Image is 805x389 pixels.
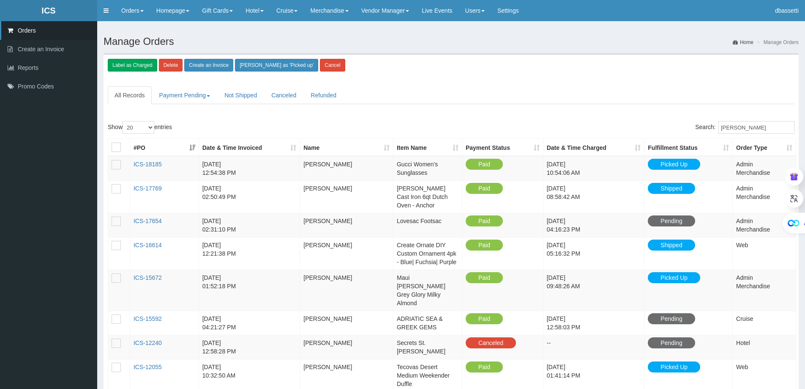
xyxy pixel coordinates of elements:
[393,335,462,359] td: Secrets St. [PERSON_NAME]
[300,270,393,311] td: [PERSON_NAME]
[134,161,162,168] a: ICS-18185
[543,213,645,237] td: [DATE] 04:16:23 PM
[733,180,796,213] td: Admin Merchandise
[199,156,300,180] td: [DATE] 12:54:38 PM
[648,240,695,251] span: Shipped
[393,156,462,180] td: Gucci Women's Sunglasses
[300,335,393,359] td: [PERSON_NAME]
[41,6,55,15] b: ICS
[393,311,462,335] td: ADRIATIC SEA & GREEK GEMS
[648,337,695,348] span: Pending
[644,139,733,156] th: Fulfillment Status: activate to sort column ascending
[235,59,318,72] a: [PERSON_NAME] as 'Picked up'
[123,121,154,134] select: Showentries
[733,335,796,359] td: Hotel
[718,121,794,134] input: Search:
[265,86,303,104] a: Canceled
[543,270,645,311] td: [DATE] 09:48:26 AM
[104,36,799,47] h1: Manage Orders
[543,139,645,156] th: Date &amp; Time Charged: activate to sort column ascending
[755,39,799,46] li: Manage Orders
[300,156,393,180] td: [PERSON_NAME]
[648,159,700,170] span: Picked Up
[733,156,796,180] td: Admin Merchandise
[543,335,645,359] td: --
[393,180,462,213] td: [PERSON_NAME] Cast Iron 6qt Dutch Oven - Anchor
[300,311,393,335] td: [PERSON_NAME]
[648,361,700,372] span: Picked Up
[184,59,233,72] a: Create an Invoice
[695,121,794,134] label: Search:
[733,213,796,237] td: Admin Merchandise
[543,237,645,270] td: [DATE] 05:16:32 PM
[199,270,300,311] td: [DATE] 01:52:18 PM
[320,59,345,72] a: Cancel
[199,139,300,156] th: Date &amp; Time Invoiced: activate to sort column ascending
[300,237,393,270] td: [PERSON_NAME]
[199,237,300,270] td: [DATE] 12:21:38 PM
[18,27,36,34] span: Orders
[733,139,796,156] th: Order Type: activate to sort column ascending
[108,121,172,134] label: Show entries
[648,183,695,194] span: Shipped
[775,7,799,14] span: dbassetti
[543,180,645,213] td: [DATE] 08:58:42 AM
[466,183,503,194] span: Paid
[134,185,162,192] a: ICS-17769
[18,64,38,71] span: Reports
[733,270,796,311] td: Admin Merchandise
[300,139,393,156] th: Name: activate to sort column ascending
[108,59,157,72] a: Label as Charged
[300,213,393,237] td: [PERSON_NAME]
[648,313,695,324] span: Pending
[159,59,183,72] a: Delete
[134,364,162,370] a: ICS-12055
[466,272,503,283] span: Paid
[466,337,516,348] span: Canceled
[218,86,264,104] a: Not Shipped
[466,313,503,324] span: Paid
[393,213,462,237] td: Lovesac Footsac
[462,139,543,156] th: Payment Status: activate to sort column ascending
[199,311,300,335] td: [DATE] 04:21:27 PM
[108,86,152,104] a: All Records
[393,139,462,156] th: Item Name: activate to sort column ascending
[18,46,64,52] span: Create an Invoice
[199,180,300,213] td: [DATE] 02:50:49 PM
[304,86,343,104] a: Refunded
[733,39,753,46] a: Home
[153,86,217,104] a: Payment Pending
[130,139,199,156] th: #PO: activate to sort column ascending
[199,335,300,359] td: [DATE] 12:58:28 PM
[134,274,162,281] a: ICS-15672
[543,311,645,335] td: [DATE] 12:58:03 PM
[393,270,462,311] td: Maui [PERSON_NAME] Grey Glory Milky Almond
[300,180,393,213] td: [PERSON_NAME]
[733,311,796,335] td: Cruise
[134,339,162,346] a: ICS-12240
[466,215,503,226] span: Paid
[466,240,503,251] span: Paid
[466,159,503,170] span: Paid
[199,213,300,237] td: [DATE] 02:31:10 PM
[393,237,462,270] td: Create Ornate DIY Custom Ornament 4pk - Blue| Fuchsia| Purple
[648,272,700,283] span: Picked Up
[134,218,162,224] a: ICS-17654
[648,215,695,226] span: Pending
[733,237,796,270] td: Web
[134,315,162,322] a: ICS-15592
[543,156,645,180] td: [DATE] 10:54:06 AM
[466,361,503,372] span: Paid
[134,242,162,248] a: ICS-16614
[18,83,54,90] span: Promo Codes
